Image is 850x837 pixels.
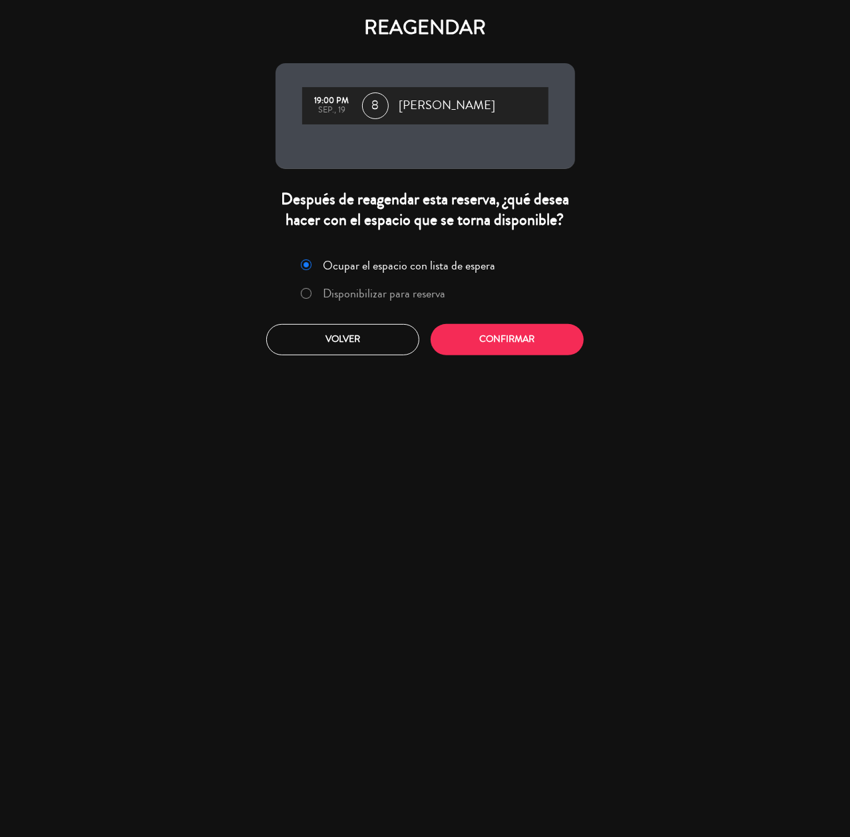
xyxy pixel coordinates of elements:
button: Confirmar [431,324,584,355]
div: 19:00 PM [309,96,355,106]
div: sep., 19 [309,106,355,115]
label: Ocupar el espacio con lista de espera [323,259,495,271]
span: 8 [362,92,389,119]
span: [PERSON_NAME] [399,96,496,116]
button: Volver [266,324,419,355]
div: Después de reagendar esta reserva, ¿qué desea hacer con el espacio que se torna disponible? [276,189,575,230]
label: Disponibilizar para reserva [323,287,445,299]
h4: REAGENDAR [276,16,575,40]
